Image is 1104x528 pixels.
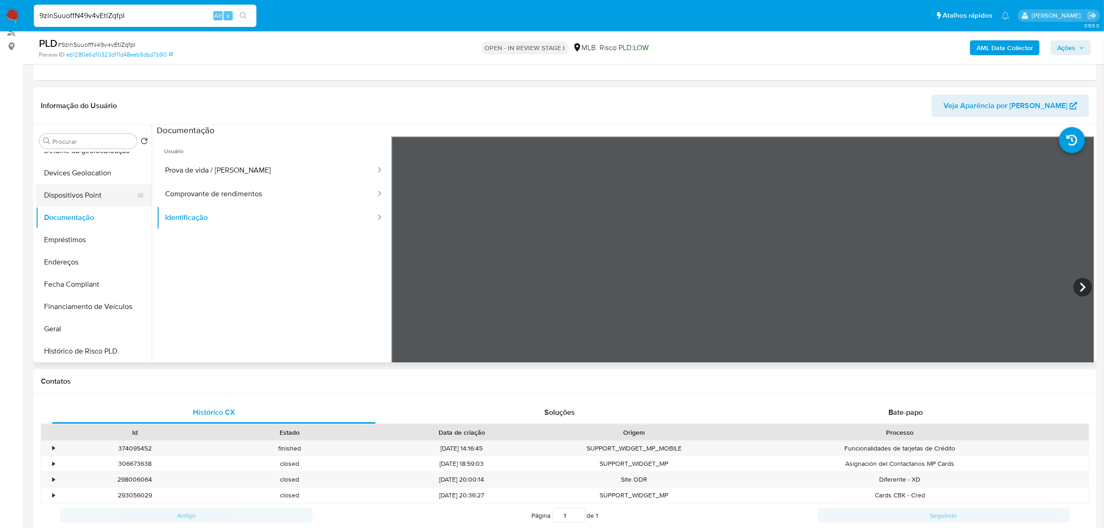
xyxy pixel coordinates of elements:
[60,508,313,523] button: Antigo
[817,508,1070,523] button: Seguindo
[57,441,212,456] div: 374095452
[1002,12,1009,19] a: Notificações
[34,10,256,22] input: Pesquise usuários ou casos...
[718,428,1082,437] div: Processo
[563,428,705,437] div: Origem
[1051,40,1091,55] button: Ações
[36,318,152,340] button: Geral
[36,251,152,273] button: Endereços
[227,11,230,20] span: s
[943,11,992,20] span: Atalhos rápidos
[57,456,212,471] div: 306673638
[573,43,596,53] div: MLB
[711,488,1089,503] div: Cards CBK - Cred
[711,441,1089,456] div: Funcionalidades de tarjetas de Crédito
[52,444,55,453] div: •
[212,456,366,471] div: closed
[711,472,1089,487] div: Diferente - XD
[214,11,222,20] span: Alt
[36,229,152,251] button: Empréstimos
[36,162,152,184] button: Devices Geolocation
[1057,40,1075,55] span: Ações
[212,488,366,503] div: closed
[711,456,1089,471] div: Asignación del Contactanos MP Cards
[557,472,711,487] div: Site ODR
[544,407,575,418] span: Soluções
[36,184,144,206] button: Dispositivos Point
[212,472,366,487] div: closed
[557,441,711,456] div: SUPPORT_WIDGET_MP_MOBILE
[1087,11,1097,20] a: Sair
[43,137,51,145] button: Procurar
[52,137,133,146] input: Procurar
[66,51,173,59] a: eb1280e6d10323d111d48eeb9dbd7b90
[932,95,1089,117] button: Veja Aparência por [PERSON_NAME]
[39,36,57,51] b: PLD
[532,508,599,523] span: Página de
[36,296,152,318] button: Financiamento de Veículos
[367,441,557,456] div: [DATE] 14:16:45
[36,273,152,296] button: Fecha Compliant
[52,459,55,468] div: •
[944,95,1067,117] span: Veja Aparência por [PERSON_NAME]
[557,488,711,503] div: SUPPORT_WIDGET_MP
[1084,22,1099,29] span: 3.155.0
[367,488,557,503] div: [DATE] 20:36:27
[57,472,212,487] div: 298006064
[52,475,55,484] div: •
[481,41,569,54] p: OPEN - IN REVIEW STAGE I
[57,40,135,49] span: # 9zlnSuuoffN49v4vEtlZqfpl
[600,43,649,53] span: Risco PLD:
[64,428,205,437] div: Id
[234,9,253,22] button: search-icon
[36,340,152,362] button: Histórico de Risco PLD
[57,488,212,503] div: 293056029
[976,40,1033,55] b: AML Data Collector
[634,42,649,53] span: LOW
[557,456,711,471] div: SUPPORT_WIDGET_MP
[36,206,152,229] button: Documentação
[218,428,360,437] div: Estado
[373,428,550,437] div: Data de criação
[212,441,366,456] div: finished
[888,407,923,418] span: Bate-papo
[41,101,117,110] h1: Informação do Usuário
[367,456,557,471] div: [DATE] 18:59:03
[367,472,557,487] div: [DATE] 20:00:14
[596,511,599,520] span: 1
[41,377,1089,386] h1: Contatos
[1032,11,1084,20] p: laisa.felismino@mercadolivre.com
[970,40,1040,55] button: AML Data Collector
[39,51,64,59] b: Person ID
[140,137,148,148] button: Retornar ao pedido padrão
[193,407,235,418] span: Histórico CX
[52,491,55,500] div: •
